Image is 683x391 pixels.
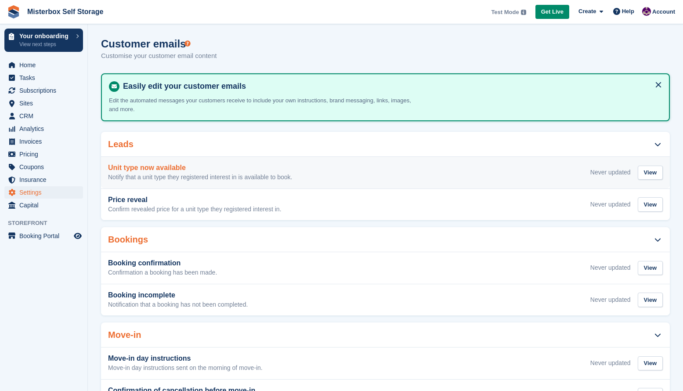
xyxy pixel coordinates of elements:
[590,295,631,304] div: Never updated
[108,174,292,181] p: Notify that a unit type they registered interest in is available to book.
[19,72,72,84] span: Tasks
[108,291,248,299] h3: Booking incomplete
[72,231,83,241] a: Preview store
[108,139,134,149] h2: Leads
[24,4,107,19] a: Misterbox Self Storage
[19,230,72,242] span: Booking Portal
[4,148,83,160] a: menu
[19,123,72,135] span: Analytics
[4,110,83,122] a: menu
[108,259,217,267] h3: Booking confirmation
[19,161,72,173] span: Coupons
[4,72,83,84] a: menu
[119,81,662,91] h4: Easily edit your customer emails
[4,174,83,186] a: menu
[19,33,72,39] p: Your onboarding
[535,5,569,19] a: Get Live
[109,96,416,113] p: Edit the automated messages your customers receive to include your own instructions, brand messag...
[108,164,292,172] h3: Unit type now available
[4,161,83,173] a: menu
[108,196,282,204] h3: Price reveal
[7,5,20,18] img: stora-icon-8386f47178a22dfd0bd8f6a31ec36ba5ce8667c1dd55bd0f319d3a0aa187defe.svg
[108,355,263,362] h3: Move-in day instructions
[108,235,148,245] h2: Bookings
[4,230,83,242] a: menu
[184,40,192,47] div: Tooltip anchor
[19,199,72,211] span: Capital
[638,197,663,212] div: View
[578,7,596,16] span: Create
[491,8,519,17] span: Test Mode
[19,84,72,97] span: Subscriptions
[108,364,263,372] p: Move-in day instructions sent on the morning of move-in.
[541,7,564,16] span: Get Live
[638,356,663,371] div: View
[590,263,631,272] div: Never updated
[19,186,72,199] span: Settings
[4,135,83,148] a: menu
[642,7,651,16] img: Anna Žambůrková
[19,59,72,71] span: Home
[638,293,663,307] div: View
[101,38,217,50] h1: Customer emails
[4,84,83,97] a: menu
[101,284,670,316] a: Booking incomplete Notification that a booking has not been completed. Never updated View
[101,348,670,379] a: Move-in day instructions Move-in day instructions sent on the morning of move-in. Never updated View
[108,269,217,277] p: Confirmation a booking has been made.
[101,51,217,61] p: Customise your customer email content
[19,135,72,148] span: Invoices
[101,252,670,284] a: Booking confirmation Confirmation a booking has been made. Never updated View
[4,59,83,71] a: menu
[101,189,670,221] a: Price reveal Confirm revealed price for a unit type they registered interest in. Never updated View
[590,358,631,368] div: Never updated
[4,97,83,109] a: menu
[19,97,72,109] span: Sites
[19,174,72,186] span: Insurance
[4,123,83,135] a: menu
[4,186,83,199] a: menu
[590,200,631,209] div: Never updated
[652,7,675,16] span: Account
[8,219,87,228] span: Storefront
[638,166,663,180] div: View
[19,110,72,122] span: CRM
[4,199,83,211] a: menu
[101,157,670,188] a: Unit type now available Notify that a unit type they registered interest in is available to book....
[622,7,634,16] span: Help
[521,10,526,15] img: icon-info-grey-7440780725fd019a000dd9b08b2336e03edf1995a4989e88bcd33f0948082b44.svg
[108,301,248,309] p: Notification that a booking has not been completed.
[19,40,72,48] p: View next steps
[19,148,72,160] span: Pricing
[108,206,282,214] p: Confirm revealed price for a unit type they registered interest in.
[4,29,83,52] a: Your onboarding View next steps
[590,168,631,177] div: Never updated
[108,330,141,340] h2: Move-in
[638,261,663,275] div: View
